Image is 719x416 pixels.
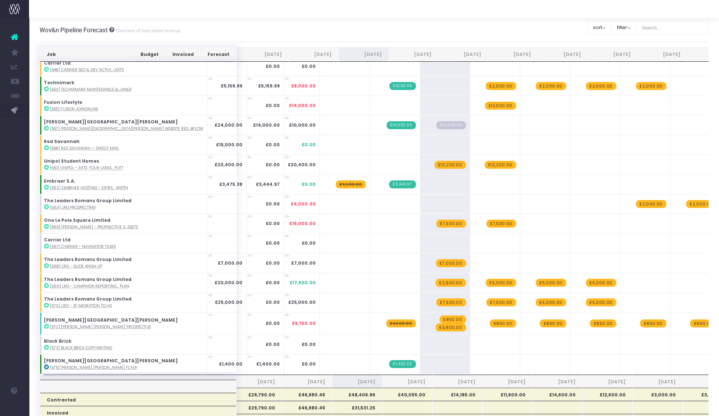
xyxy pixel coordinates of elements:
[436,279,466,287] span: wayahead Revenue Forecast Item
[40,293,207,312] td: :
[258,83,280,89] strong: £5,159.99
[50,244,116,249] abbr: [567] Carrier - Navigator tasks
[536,279,566,287] span: wayahead Revenue Forecast Item
[44,138,79,144] strong: Red Savannah
[266,63,280,69] strong: £0.00
[586,279,616,287] span: wayahead Revenue Forecast Item
[586,82,616,90] span: wayahead Revenue Forecast Item
[439,379,475,385] span: [DATE]
[44,60,70,66] strong: Carrier Ltd
[215,280,242,286] strong: £20,000.00
[485,102,516,110] span: wayahead Revenue Forecast Item
[256,181,280,187] strong: £3,444.97
[266,162,280,168] strong: £0.00
[636,20,709,35] input: Search...
[291,83,316,89] span: £8,000.00
[589,379,626,385] span: [DATE]
[40,393,237,406] th: Contracted
[50,106,98,112] abbr: [555] Fusion JoinOnline
[485,161,516,169] span: wayahead Revenue Forecast Item
[266,240,280,246] strong: £0.00
[266,341,280,347] strong: £0.00
[638,47,687,62] th: Mar 26: activate to sort column ascending
[539,379,576,385] span: [DATE]
[253,122,280,128] strong: £14,000.00
[302,341,316,348] span: £0.00
[489,379,526,385] span: [DATE]
[239,379,275,385] span: [DATE]
[40,312,207,335] td: :
[215,162,242,168] strong: £20,400.00
[50,324,151,330] abbr: [572] langham hall prospective
[201,47,236,62] th: Forecast
[611,20,637,35] button: filter
[332,401,382,414] th: £31,531.25
[266,102,280,109] strong: £0.00
[389,82,416,90] span: Streamtime Invoice: 772 – [553] Technimark website support retainer
[218,260,242,266] strong: £7,000.00
[44,158,99,164] strong: Unipol Student Homes
[436,259,466,267] span: wayahead Revenue Forecast Item
[40,354,207,374] td: :
[9,401,20,412] img: images/default_profile_image.png
[44,296,131,302] strong: The Leaders Romans Group Limited
[289,102,316,109] span: £14,000.00
[266,280,280,286] strong: £0.00
[40,76,207,96] td: :
[40,273,207,293] td: :
[166,47,201,62] th: Invoiced
[40,253,207,273] td: :
[44,99,82,105] strong: Fusion Lifestyle
[302,142,316,148] span: £0.00
[432,388,482,401] th: £14,185.00
[436,298,466,306] span: wayahead Revenue Forecast Item
[232,388,282,401] th: £29,790.00
[50,87,132,92] abbr: [553] Technimark Maintenance & Improvement retainer
[588,47,637,62] th: Feb 26: activate to sort column ascending
[536,298,566,306] span: wayahead Revenue Forecast Item
[389,379,425,385] span: [DATE]
[40,175,207,194] td: :
[292,320,316,327] span: £9,750.00
[219,361,242,367] strong: £1,400.00
[256,361,280,367] strong: £1,400.00
[221,83,242,89] strong: £5,159.99
[434,161,466,169] span: wayahead Revenue Forecast Item
[488,47,538,62] th: Dec 25: activate to sort column ascending
[636,82,666,90] span: wayahead Revenue Forecast Item
[44,256,131,262] strong: The Leaders Romans Group Limited
[389,47,438,62] th: Oct 25: activate to sort column ascending
[532,388,583,401] th: £14,600.00
[291,201,316,207] span: £4,000.00
[282,388,332,401] th: £46,980.45
[282,401,332,414] th: £46,980.45
[50,205,96,210] abbr: [563] LRG prospecting
[40,26,108,34] span: Wov&n Pipeline Forecast
[288,299,316,306] span: £25,000.00
[40,194,207,214] td: :
[302,181,316,188] span: £0.00
[40,214,207,233] td: :
[232,401,282,414] th: £29,790.00
[50,185,128,191] abbr: [562] Embraer hosting - extra bandwidth
[302,63,316,70] span: £0.00
[339,379,375,385] span: [DATE]
[40,374,207,393] td: :
[583,388,633,401] th: £12,600.00
[586,298,616,306] span: wayahead Revenue Forecast Item
[44,119,178,125] strong: [PERSON_NAME][GEOGRAPHIC_DATA][PERSON_NAME]
[339,47,388,62] th: Sep 25: activate to sort column ascending
[216,142,242,148] strong: £15,000.00
[289,122,316,129] span: £10,000.00
[486,82,516,90] span: wayahead Revenue Forecast Item
[266,260,280,266] strong: £0.00
[266,201,280,207] strong: £0.00
[482,388,532,401] th: £11,600.00
[114,26,181,34] small: Overview of forecasted revenue
[291,260,316,266] span: £7,000.00
[50,126,203,131] abbr: [557] Langham Hall Website Redesign into Webflow
[239,47,289,62] th: Jul 25: activate to sort column ascending
[40,96,207,115] td: :
[266,299,280,305] strong: £0.00
[486,220,516,228] span: wayahead Revenue Forecast Item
